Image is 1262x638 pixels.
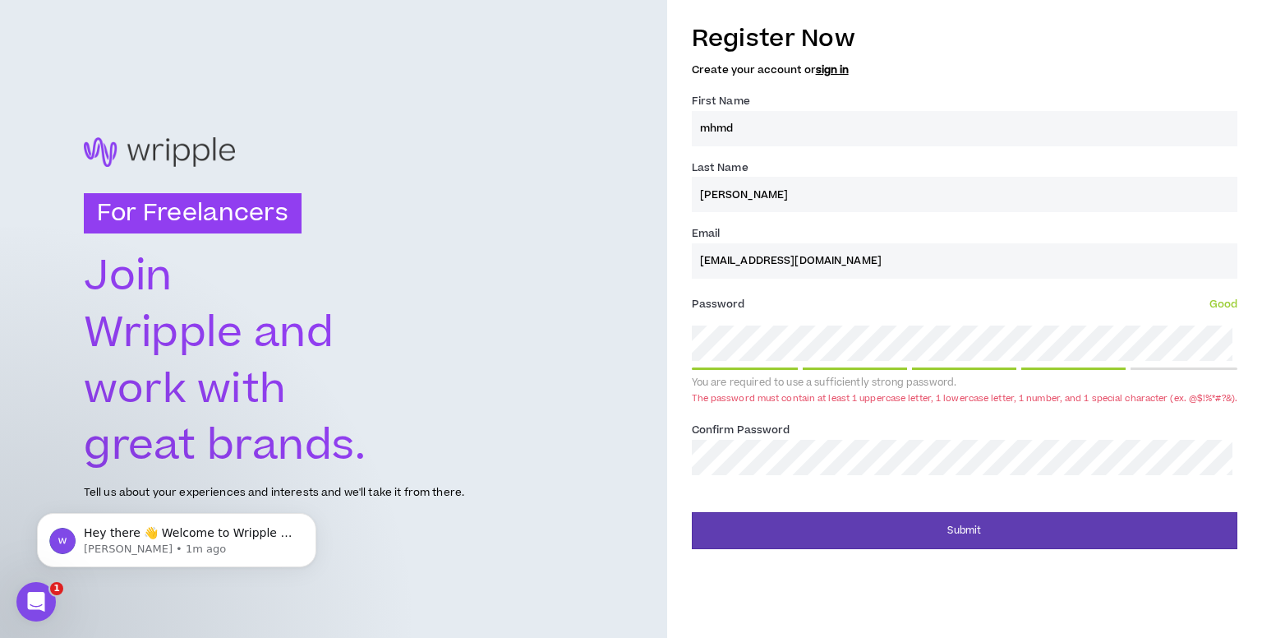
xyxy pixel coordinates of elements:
a: sign in [816,62,849,77]
button: Submit [692,512,1237,549]
label: First Name [692,88,750,114]
span: 1 [50,582,63,595]
input: Enter Email [692,243,1237,279]
div: You are required to use a sufficiently strong password. [692,377,1237,390]
text: great brands. [84,417,366,475]
text: Join [84,247,173,306]
input: First name [692,111,1237,146]
label: Email [692,220,721,247]
text: work with [84,360,288,418]
span: Good [1209,297,1237,312]
text: Wripple and [84,304,334,363]
label: Last Name [692,155,748,181]
label: Confirm Password [692,417,790,443]
input: Last name [692,177,1237,212]
span: Password [692,297,745,312]
div: The password must contain at least 1 uppercase letter, 1 lowercase letter, 1 number, and 1 specia... [692,392,1237,405]
iframe: Intercom notifications message [12,478,341,594]
iframe: Intercom live chat [16,582,56,622]
h3: For Freelancers [84,193,302,234]
h3: Register Now [692,21,1237,56]
h5: Create your account or [692,64,1237,76]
